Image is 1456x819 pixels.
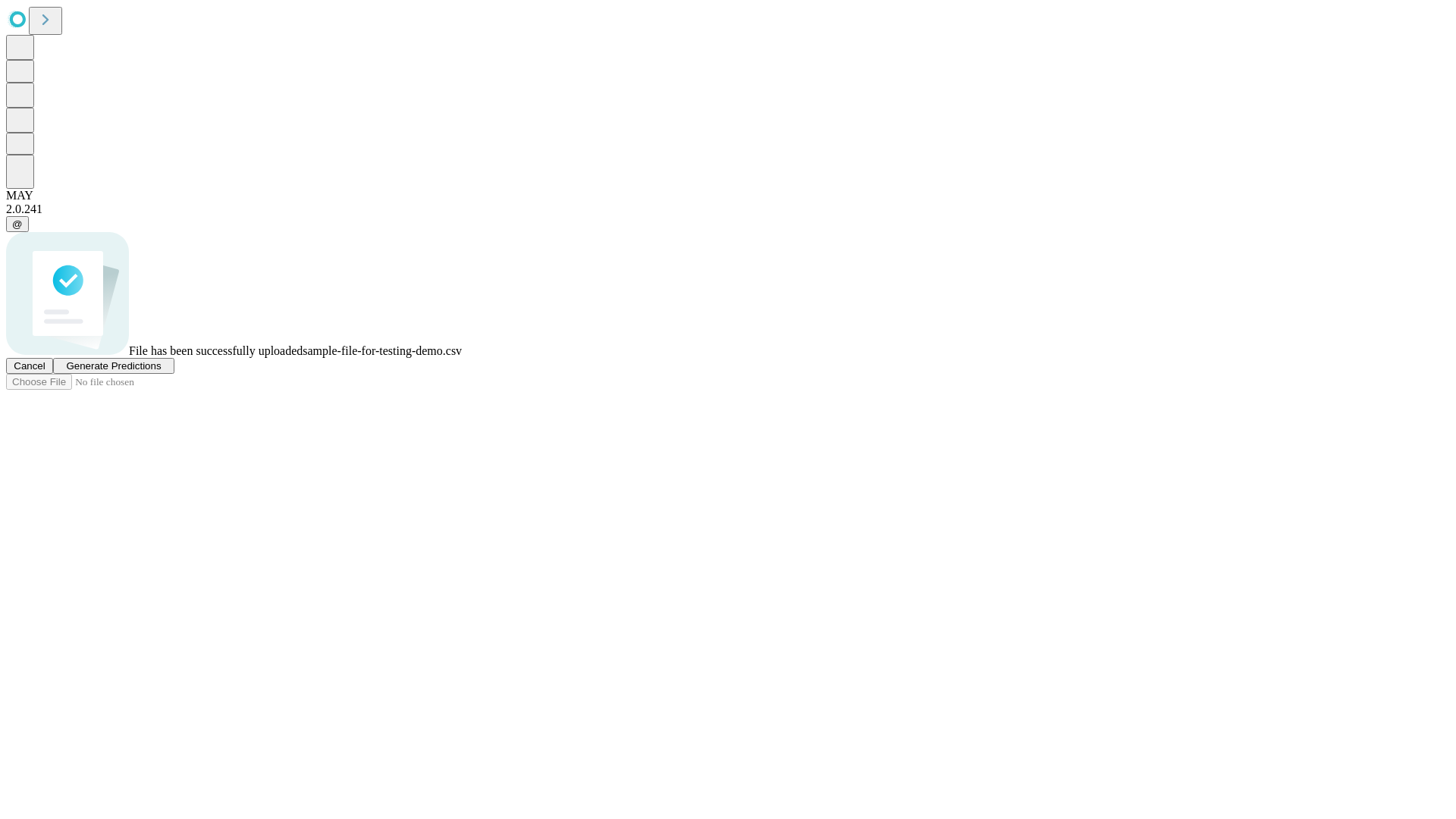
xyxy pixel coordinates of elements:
div: MAY [6,189,1450,202]
div: 2.0.241 [6,202,1450,216]
span: Generate Predictions [66,360,161,372]
span: File has been successfully uploaded [129,344,303,357]
span: Cancel [14,360,45,372]
button: Generate Predictions [53,358,174,374]
span: @ [12,218,23,230]
span: sample-file-for-testing-demo.csv [303,344,462,357]
button: Cancel [6,358,53,374]
button: @ [6,216,29,232]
